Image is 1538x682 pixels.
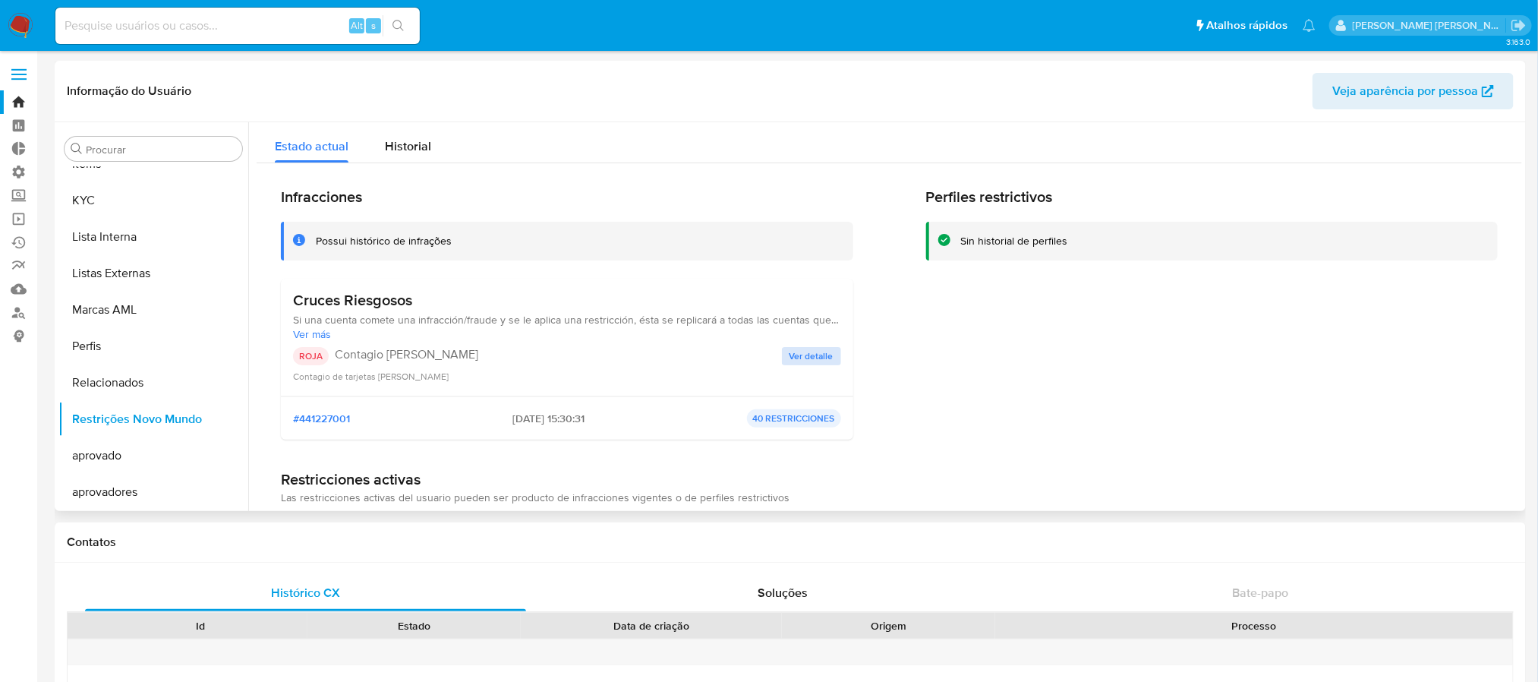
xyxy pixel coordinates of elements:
[371,18,376,33] span: s
[58,255,248,292] button: Listas Externas
[58,474,248,510] button: aprovadores
[58,328,248,365] button: Perfis
[271,584,340,601] span: Histórico CX
[58,219,248,255] button: Lista Interna
[71,143,83,155] button: Procurar
[1313,73,1514,109] button: Veja aparência por pessoa
[58,401,248,437] button: Restrições Novo Mundo
[1232,584,1288,601] span: Bate-papo
[86,143,236,156] input: Procurar
[1353,18,1506,33] p: sergina.neta@mercadolivre.com
[1511,17,1527,33] a: Sair
[58,437,248,474] button: aprovado
[58,292,248,328] button: Marcas AML
[318,618,510,633] div: Estado
[383,15,414,36] button: search-icon
[58,182,248,219] button: KYC
[67,84,191,99] h1: Informação do Usuário
[58,365,248,401] button: Relacionados
[55,16,420,36] input: Pesquise usuários ou casos...
[105,618,297,633] div: Id
[1303,19,1316,32] a: Notificações
[531,618,771,633] div: Data de criação
[67,535,1514,550] h1: Contatos
[758,584,808,601] span: Soluções
[351,18,363,33] span: Alt
[1332,73,1478,109] span: Veja aparência por pessoa
[793,618,985,633] div: Origem
[1206,17,1287,33] span: Atalhos rápidos
[1006,618,1502,633] div: Processo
